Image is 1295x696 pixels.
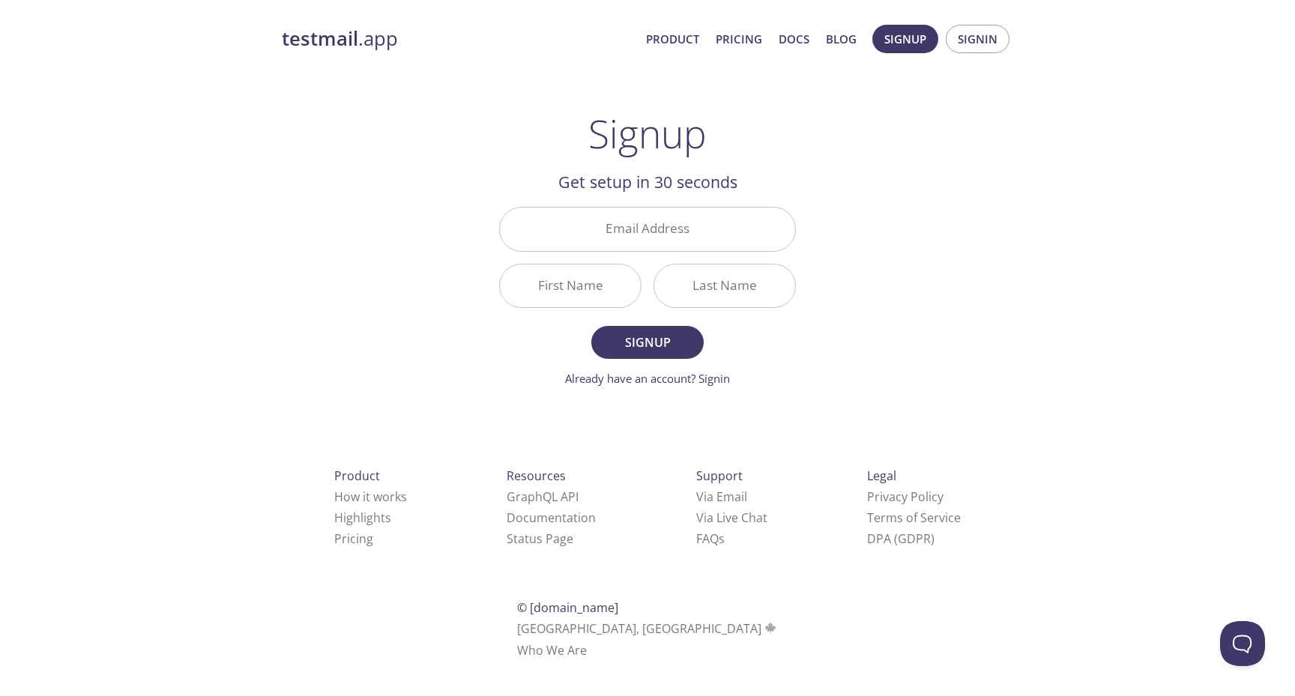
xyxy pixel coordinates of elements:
a: How it works [334,488,407,505]
button: Signin [946,25,1009,53]
button: Signup [591,326,704,359]
h2: Get setup in 30 seconds [499,169,796,195]
h1: Signup [588,111,707,156]
span: Signup [884,29,926,49]
a: GraphQL API [507,488,579,505]
iframe: Help Scout Beacon - Open [1220,621,1265,666]
span: © [DOMAIN_NAME] [517,599,618,616]
span: Signup [608,332,687,353]
a: Via Email [696,488,747,505]
span: Legal [867,467,896,484]
a: Pricing [334,530,373,547]
a: Via Live Chat [696,509,767,526]
a: Already have an account? Signin [565,371,730,386]
button: Signup [872,25,938,53]
a: Pricing [716,29,762,49]
a: Who We Are [517,642,587,659]
a: testmail.app [282,26,634,52]
span: [GEOGRAPHIC_DATA], [GEOGRAPHIC_DATA] [517,620,779,637]
a: Highlights [334,509,391,526]
span: s [719,530,725,547]
a: Documentation [507,509,596,526]
a: Product [646,29,699,49]
span: Resources [507,467,566,484]
a: Status Page [507,530,573,547]
a: Docs [779,29,809,49]
a: Terms of Service [867,509,961,526]
strong: testmail [282,25,358,52]
a: DPA (GDPR) [867,530,935,547]
a: Privacy Policy [867,488,944,505]
a: FAQ [696,530,725,547]
span: Product [334,467,380,484]
span: Support [696,467,743,484]
a: Blog [826,29,857,49]
span: Signin [958,29,997,49]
